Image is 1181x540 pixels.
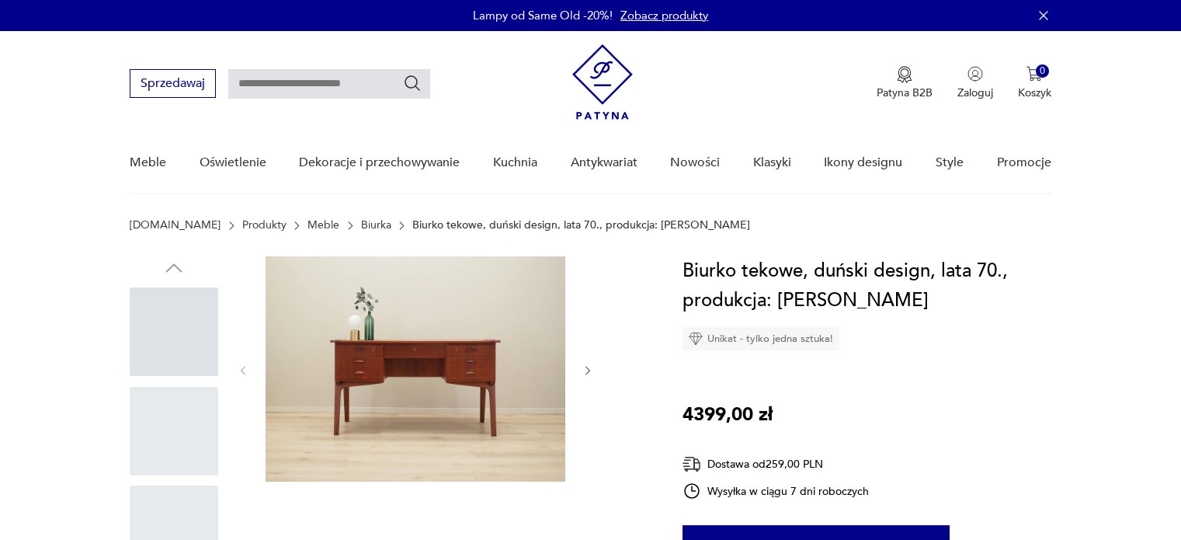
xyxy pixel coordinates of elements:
[200,133,266,193] a: Oświetlenie
[1018,85,1051,100] p: Koszyk
[299,133,460,193] a: Dekoracje i przechowywanie
[824,133,902,193] a: Ikony designu
[877,85,933,100] p: Patyna B2B
[130,69,216,98] button: Sprzedawaj
[1026,66,1042,82] img: Ikona koszyka
[877,66,933,100] a: Ikona medaluPatyna B2B
[572,44,633,120] img: Patyna - sklep z meblami i dekoracjami vintage
[683,256,1051,315] h1: Biurko tekowe, duński design, lata 70., produkcja: [PERSON_NAME]
[361,219,391,232] a: Biurka
[683,455,869,474] div: Dostawa od 259,00 PLN
[670,133,720,193] a: Nowości
[877,66,933,100] button: Patyna B2B
[683,455,701,474] img: Ikona dostawy
[130,219,221,232] a: [DOMAIN_NAME]
[683,327,839,350] div: Unikat - tylko jedna sztuka!
[997,133,1051,193] a: Promocje
[897,66,912,83] img: Ikona medalu
[307,219,339,232] a: Meble
[403,74,422,92] button: Szukaj
[1018,66,1051,100] button: 0Koszyk
[412,219,750,232] p: Biurko tekowe, duński design, lata 70., produkcja: [PERSON_NAME]
[473,8,613,23] p: Lampy od Same Old -20%!
[266,256,565,482] img: Zdjęcie produktu Biurko tekowe, duński design, lata 70., produkcja: Dania
[130,133,166,193] a: Meble
[753,133,791,193] a: Klasyki
[1036,64,1049,78] div: 0
[957,85,993,100] p: Zaloguj
[493,133,537,193] a: Kuchnia
[957,66,993,100] button: Zaloguj
[683,482,869,500] div: Wysyłka w ciągu 7 dni roboczych
[130,79,216,90] a: Sprzedawaj
[620,8,708,23] a: Zobacz produkty
[967,66,983,82] img: Ikonka użytkownika
[242,219,287,232] a: Produkty
[571,133,637,193] a: Antykwariat
[683,400,773,430] p: 4399,00 zł
[936,133,964,193] a: Style
[689,332,703,346] img: Ikona diamentu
